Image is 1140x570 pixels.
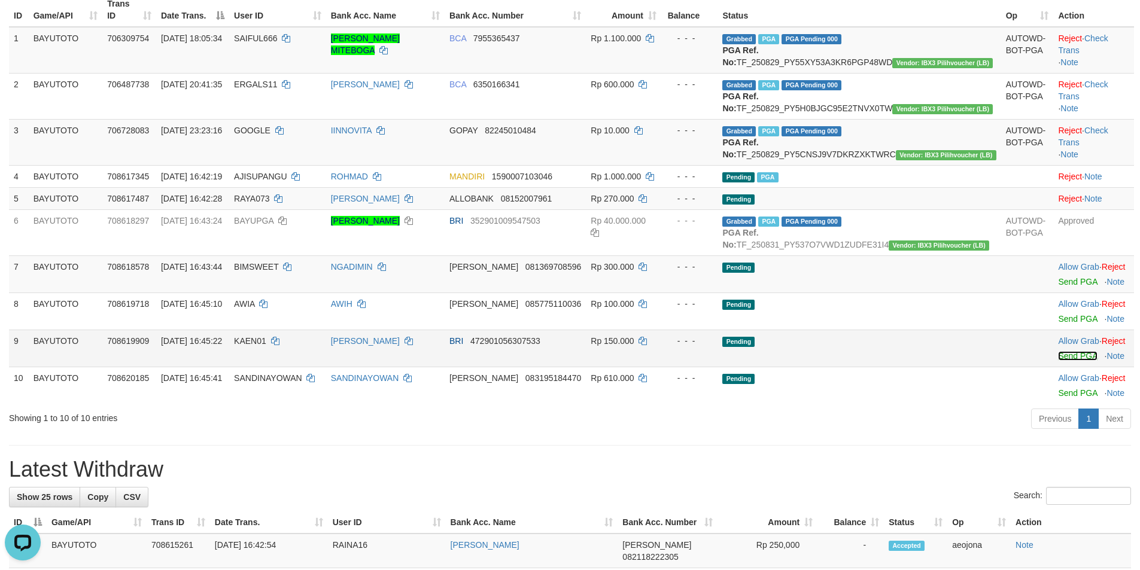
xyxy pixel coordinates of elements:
[722,217,756,227] span: Grabbed
[473,33,520,43] span: Copy 7955365437 to clipboard
[115,487,148,507] a: CSV
[234,262,278,272] span: BIMSWEET
[107,336,149,346] span: 708619909
[722,194,755,205] span: Pending
[1001,209,1054,255] td: AUTOWD-BOT-PGA
[722,172,755,182] span: Pending
[525,262,581,272] span: Copy 081369708596 to clipboard
[1058,80,1108,101] a: Check Trans
[80,487,116,507] a: Copy
[782,217,841,227] span: PGA Pending
[210,534,328,568] td: [DATE] 16:42:54
[9,209,29,255] td: 6
[758,80,779,90] span: Marked by aeojona
[622,552,678,562] span: Copy 082118222305 to clipboard
[817,534,884,568] td: -
[1058,172,1082,181] a: Reject
[9,367,29,404] td: 10
[161,33,222,43] span: [DATE] 18:05:34
[331,262,373,272] a: NGADIMIN
[107,80,149,89] span: 706487738
[1058,351,1097,361] a: Send PGA
[328,534,446,568] td: RAINA16
[722,337,755,347] span: Pending
[591,373,634,383] span: Rp 610.000
[107,126,149,135] span: 706728083
[1053,209,1134,255] td: Approved
[234,336,266,346] span: KAEN01
[722,45,758,67] b: PGA Ref. No:
[5,5,41,41] button: Open LiveChat chat widget
[1053,187,1134,209] td: ·
[1058,388,1097,398] a: Send PGA
[234,373,302,383] span: SANDINAYOWAN
[591,33,641,43] span: Rp 1.100.000
[29,367,103,404] td: BAYUTOTO
[1106,314,1124,324] a: Note
[1053,292,1134,330] td: ·
[161,373,222,383] span: [DATE] 16:45:41
[234,33,277,43] span: SAIFUL666
[1058,314,1097,324] a: Send PGA
[722,138,758,159] b: PGA Ref. No:
[449,194,494,203] span: ALLOBANK
[29,27,103,74] td: BAYUTOTO
[782,126,841,136] span: PGA Pending
[1106,351,1124,361] a: Note
[234,216,273,225] span: BAYUPGA
[234,126,270,135] span: GOOGLE
[591,80,634,89] span: Rp 600.000
[147,511,210,534] th: Trans ID: activate to sort column ascending
[331,373,399,383] a: SANDINAYOWAN
[1058,277,1097,286] a: Send PGA
[501,194,552,203] span: Copy 08152007961 to clipboard
[161,126,222,135] span: [DATE] 23:23:16
[29,330,103,367] td: BAYUTOTO
[210,511,328,534] th: Date Trans.: activate to sort column ascending
[1060,150,1078,159] a: Note
[666,124,713,136] div: - - -
[1053,367,1134,404] td: ·
[9,119,29,165] td: 3
[1001,119,1054,165] td: AUTOWD-BOT-PGA
[666,193,713,205] div: - - -
[758,126,779,136] span: Marked by aeojona
[666,32,713,44] div: - - -
[758,217,779,227] span: Marked by aeonazar
[1053,255,1134,292] td: ·
[896,150,996,160] span: Vendor URL: https://dashboard.q2checkout.com/secure
[722,34,756,44] span: Grabbed
[1084,194,1102,203] a: Note
[591,299,634,309] span: Rp 100.000
[817,511,884,534] th: Balance: activate to sort column ascending
[1102,299,1126,309] a: Reject
[161,216,222,225] span: [DATE] 16:43:24
[234,80,277,89] span: ERGALS11
[29,255,103,292] td: BAYUTOTO
[1031,409,1079,429] a: Previous
[123,492,141,502] span: CSV
[718,511,817,534] th: Amount: activate to sort column ascending
[161,194,222,203] span: [DATE] 16:42:28
[1053,27,1134,74] td: · ·
[758,34,779,44] span: Marked by aeojona
[525,299,581,309] span: Copy 085775110036 to clipboard
[889,240,989,251] span: Vendor URL: https://dashboard.q2checkout.com/secure
[1058,373,1101,383] span: ·
[485,126,536,135] span: Copy 82245010484 to clipboard
[722,126,756,136] span: Grabbed
[449,299,518,309] span: [PERSON_NAME]
[331,299,352,309] a: AWIH
[1106,277,1124,286] a: Note
[1060,57,1078,67] a: Note
[87,492,108,502] span: Copy
[722,92,758,113] b: PGA Ref. No:
[1098,409,1131,429] a: Next
[47,511,147,534] th: Game/API: activate to sort column ascending
[525,373,581,383] span: Copy 083195184470 to clipboard
[449,262,518,272] span: [PERSON_NAME]
[892,58,993,68] span: Vendor URL: https://dashboard.q2checkout.com/secure
[1058,373,1099,383] a: Allow Grab
[591,172,641,181] span: Rp 1.000.000
[947,534,1011,568] td: aeojona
